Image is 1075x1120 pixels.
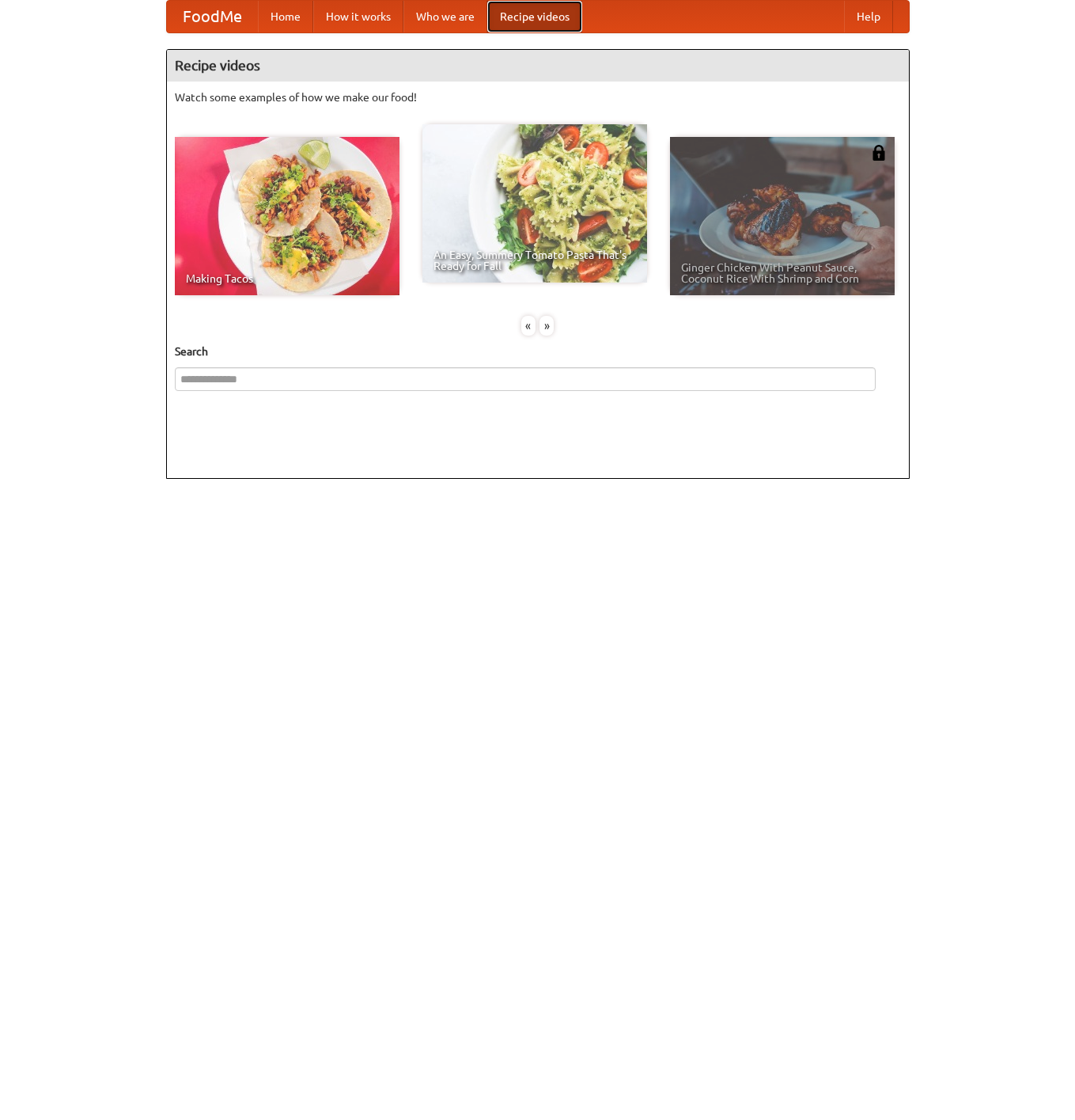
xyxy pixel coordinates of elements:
h5: Search [175,344,901,359]
div: » [539,316,554,336]
span: Making Tacos [186,273,388,284]
a: FoodMe [167,1,258,32]
img: 483408.png [871,145,887,161]
a: Help [844,1,893,32]
p: Watch some examples of how we make our food! [175,89,901,105]
a: How it works [313,1,403,32]
a: Recipe videos [487,1,582,32]
a: Home [258,1,313,32]
a: Making Tacos [175,137,399,295]
a: An Easy, Summery Tomato Pasta That's Ready for Fall [422,124,647,283]
div: « [521,316,536,336]
a: Who we are [403,1,487,32]
h4: Recipe videos [167,50,909,82]
span: An Easy, Summery Tomato Pasta That's Ready for Fall [433,249,636,271]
